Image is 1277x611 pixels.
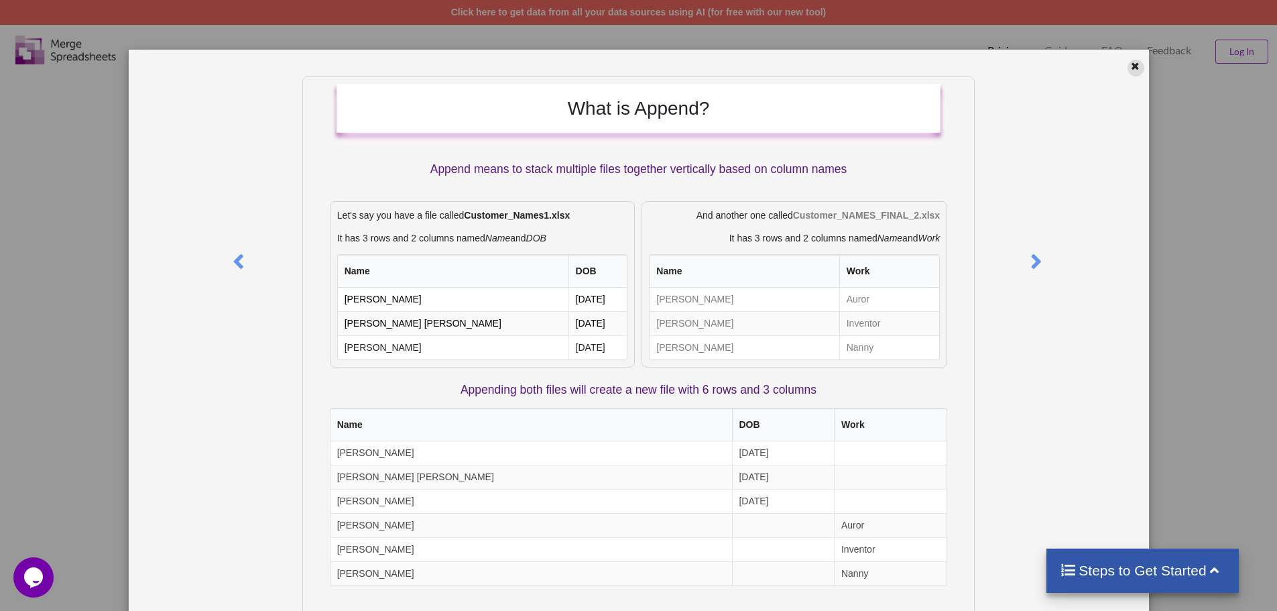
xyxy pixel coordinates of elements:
td: [PERSON_NAME] [330,489,732,513]
h4: Steps to Get Started [1060,562,1225,579]
th: DOB [732,408,835,441]
th: DOB [568,255,627,288]
b: Customer_Names1.xlsx [464,210,570,221]
td: Nanny [839,335,939,359]
td: Auror [834,513,947,537]
td: [PERSON_NAME] [PERSON_NAME] [338,311,568,335]
td: [PERSON_NAME] [PERSON_NAME] [330,465,732,489]
td: [PERSON_NAME] [338,335,568,359]
td: [DATE] [568,335,627,359]
p: Append means to stack multiple files together vertically based on column names [337,161,940,178]
td: [PERSON_NAME] [338,288,568,311]
p: It has 3 rows and 2 columns named and [649,231,940,245]
td: [PERSON_NAME] [330,537,732,561]
i: DOB [526,233,546,243]
i: Work [918,233,940,243]
th: Work [834,408,947,441]
p: It has 3 rows and 2 columns named and [337,231,628,245]
i: Name [877,233,902,243]
iframe: chat widget [13,557,56,598]
h2: What is Append? [350,97,927,120]
i: Name [485,233,510,243]
td: Inventor [839,311,939,335]
td: [DATE] [568,288,627,311]
td: [PERSON_NAME] [650,288,839,311]
td: [PERSON_NAME] [330,441,732,465]
td: [DATE] [732,441,835,465]
td: [PERSON_NAME] [650,335,839,359]
td: [PERSON_NAME] [330,513,732,537]
th: Work [839,255,939,288]
b: Customer_NAMES_FINAL_2.xlsx [793,210,940,221]
th: Name [338,255,568,288]
p: And another one called [649,209,940,222]
p: Appending both files will create a new file with 6 rows and 3 columns [330,382,947,398]
td: [PERSON_NAME] [330,561,732,586]
th: Name [330,408,732,441]
th: Name [650,255,839,288]
td: [DATE] [568,311,627,335]
td: [DATE] [732,489,835,513]
td: [PERSON_NAME] [650,311,839,335]
td: Inventor [834,537,947,561]
td: [DATE] [732,465,835,489]
p: Let's say you have a file called [337,209,628,222]
td: Auror [839,288,939,311]
td: Nanny [834,561,947,586]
